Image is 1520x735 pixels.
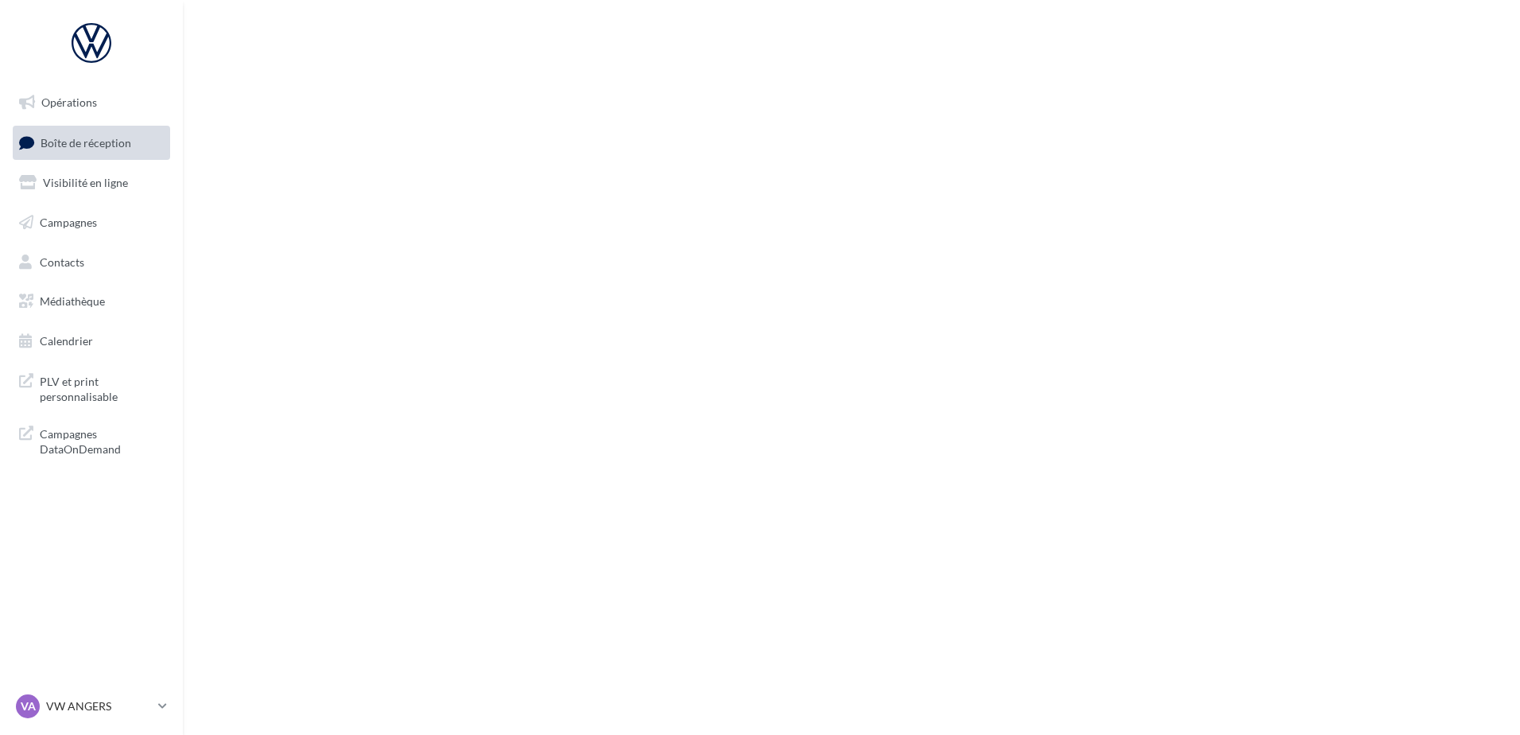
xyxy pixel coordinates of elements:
a: Visibilité en ligne [10,166,173,200]
a: Contacts [10,246,173,279]
a: PLV et print personnalisable [10,364,173,411]
span: Visibilité en ligne [43,176,128,189]
span: VA [21,698,36,714]
a: Campagnes [10,206,173,239]
a: Campagnes DataOnDemand [10,417,173,464]
span: Opérations [41,95,97,109]
a: Calendrier [10,325,173,358]
span: Médiathèque [40,294,105,308]
span: Calendrier [40,334,93,348]
a: Médiathèque [10,285,173,318]
span: Campagnes DataOnDemand [40,423,164,457]
span: PLV et print personnalisable [40,371,164,405]
a: Opérations [10,86,173,119]
span: Boîte de réception [41,135,131,149]
p: VW ANGERS [46,698,152,714]
a: VA VW ANGERS [13,691,170,721]
span: Campagnes [40,216,97,229]
a: Boîte de réception [10,126,173,160]
span: Contacts [40,255,84,268]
